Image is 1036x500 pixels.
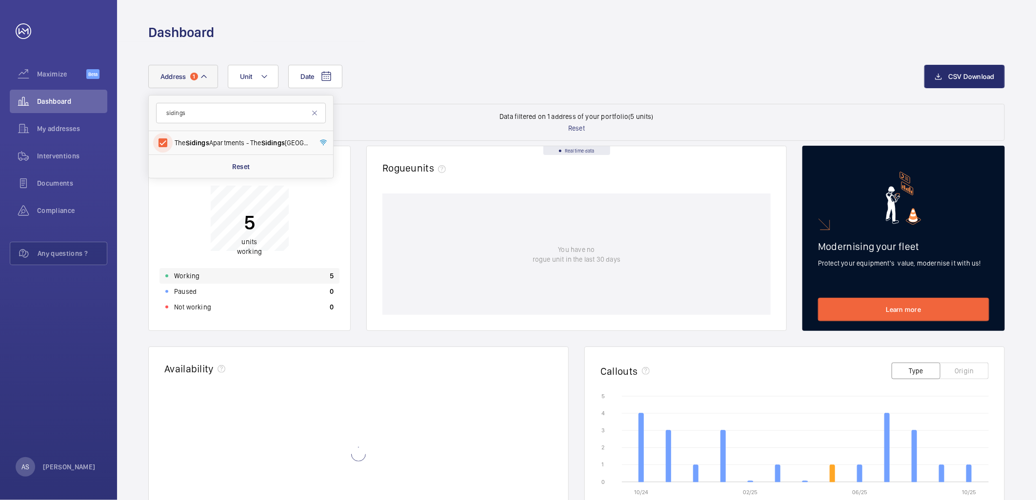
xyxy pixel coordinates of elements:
p: 5 [330,271,334,281]
span: CSV Download [948,73,995,80]
p: Reset [568,123,585,133]
button: Address1 [148,65,218,88]
a: Learn more [818,298,989,321]
button: Origin [940,363,989,379]
p: 5 [237,211,262,235]
span: Interventions [37,151,107,161]
p: Data filtered on 1 address of your portfolio (5 units) [499,112,654,121]
h2: Rogue [382,162,450,174]
p: Protect your equipment's value, modernise it with us! [818,258,989,268]
p: [PERSON_NAME] [43,462,96,472]
span: The Apartments - The [GEOGRAPHIC_DATA] [175,138,309,148]
p: Working [174,271,199,281]
span: Any questions ? [38,249,107,258]
p: Paused [174,287,197,296]
span: Unit [240,73,253,80]
text: 10/25 [962,489,976,496]
p: AS [21,462,29,472]
span: Date [300,73,315,80]
span: Documents [37,178,107,188]
text: 06/25 [852,489,867,496]
text: 5 [601,393,605,400]
text: 02/25 [743,489,758,496]
span: My addresses [37,124,107,134]
button: CSV Download [924,65,1005,88]
p: units [237,237,262,257]
text: 3 [601,427,605,434]
h1: Dashboard [148,23,214,41]
text: 2 [601,444,604,451]
p: 0 [330,287,334,296]
span: Sidings [261,139,285,147]
h2: Callouts [600,365,638,377]
text: 0 [601,479,605,485]
span: Maximize [37,69,86,79]
p: 0 [330,302,334,312]
span: 1 [190,73,198,80]
span: Sidings [186,139,209,147]
button: Unit [228,65,279,88]
text: 1 [601,462,604,468]
h2: Availability [164,363,214,375]
p: You have no rogue unit in the last 30 days [533,245,620,264]
h2: Modernising your fleet [818,240,989,252]
span: Beta [86,69,100,79]
span: working [237,248,262,256]
span: Dashboard [37,96,107,106]
text: 10/24 [634,489,648,496]
text: 4 [601,410,605,417]
span: units [411,162,450,174]
p: Reset [232,162,250,172]
button: Date [288,65,342,88]
span: Address [160,73,186,80]
input: Search by address [156,103,326,123]
button: Type [892,363,940,379]
span: Compliance [37,206,107,215]
p: Not working [174,302,211,312]
img: marketing-card.svg [886,172,921,225]
div: Real time data [543,146,610,155]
